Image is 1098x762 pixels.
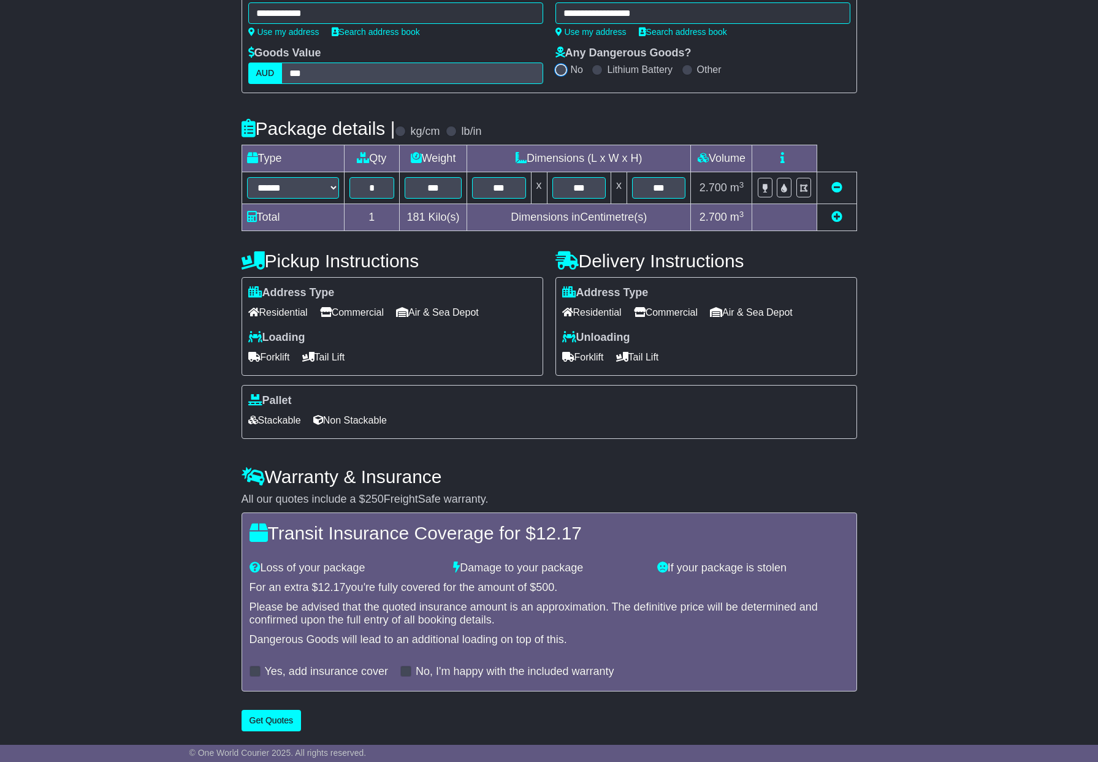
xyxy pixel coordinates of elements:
[634,303,698,322] span: Commercial
[242,493,857,506] div: All our quotes include a $ FreightSafe warranty.
[700,181,727,194] span: 2.700
[461,125,481,139] label: lb/in
[189,748,367,758] span: © One World Courier 2025. All rights reserved.
[302,348,345,367] span: Tail Lift
[571,64,583,75] label: No
[651,562,855,575] div: If your package is stolen
[536,581,554,593] span: 500
[555,47,692,60] label: Any Dangerous Goods?
[248,331,305,345] label: Loading
[607,64,673,75] label: Lithium Battery
[248,63,283,84] label: AUD
[616,348,659,367] span: Tail Lift
[332,27,420,37] a: Search address book
[248,27,319,37] a: Use my address
[248,348,290,367] span: Forklift
[242,710,302,731] button: Get Quotes
[562,286,649,300] label: Address Type
[467,145,691,172] td: Dimensions (L x W x H)
[555,27,627,37] a: Use my address
[447,562,651,575] div: Damage to your package
[248,411,301,430] span: Stackable
[611,172,627,204] td: x
[531,172,547,204] td: x
[697,64,722,75] label: Other
[250,523,849,543] h4: Transit Insurance Coverage for $
[639,27,727,37] a: Search address book
[318,581,346,593] span: 12.17
[700,211,727,223] span: 2.700
[400,204,467,231] td: Kilo(s)
[562,303,622,322] span: Residential
[344,145,400,172] td: Qty
[242,204,344,231] td: Total
[344,204,400,231] td: 1
[248,394,292,408] label: Pallet
[243,562,448,575] div: Loss of your package
[250,633,849,647] div: Dangerous Goods will lead to an additional loading on top of this.
[730,211,744,223] span: m
[248,303,308,322] span: Residential
[313,411,387,430] span: Non Stackable
[691,145,752,172] td: Volume
[242,251,543,271] h4: Pickup Instructions
[710,303,793,322] span: Air & Sea Depot
[265,665,388,679] label: Yes, add insurance cover
[400,145,467,172] td: Weight
[536,523,582,543] span: 12.17
[562,348,604,367] span: Forklift
[248,47,321,60] label: Goods Value
[467,204,691,231] td: Dimensions in Centimetre(s)
[739,210,744,219] sup: 3
[242,145,344,172] td: Type
[562,331,630,345] label: Unloading
[730,181,744,194] span: m
[248,286,335,300] label: Address Type
[250,581,849,595] div: For an extra $ you're fully covered for the amount of $ .
[250,601,849,627] div: Please be advised that the quoted insurance amount is an approximation. The definitive price will...
[831,181,842,194] a: Remove this item
[410,125,440,139] label: kg/cm
[320,303,384,322] span: Commercial
[416,665,614,679] label: No, I'm happy with the included warranty
[407,211,425,223] span: 181
[831,211,842,223] a: Add new item
[555,251,857,271] h4: Delivery Instructions
[739,180,744,189] sup: 3
[365,493,384,505] span: 250
[396,303,479,322] span: Air & Sea Depot
[242,118,395,139] h4: Package details |
[242,467,857,487] h4: Warranty & Insurance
